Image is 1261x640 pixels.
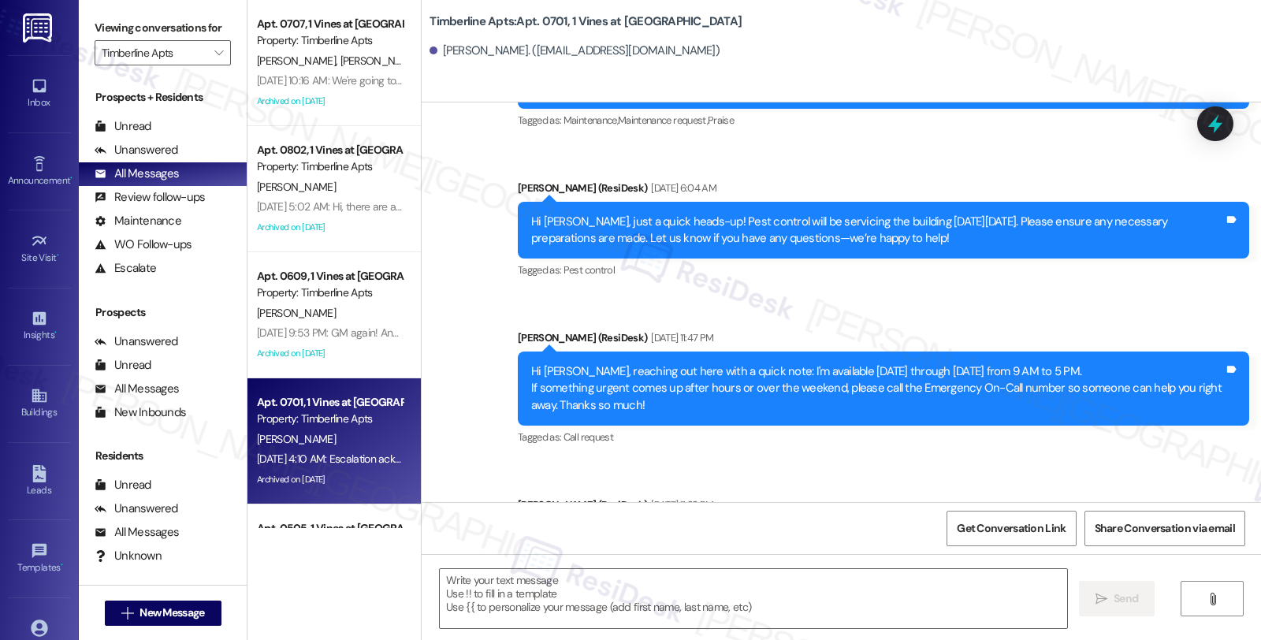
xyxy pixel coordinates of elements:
span: Maintenance request , [618,113,708,127]
div: Archived on [DATE] [255,344,404,363]
div: Prospects [79,304,247,321]
span: Send [1114,590,1138,607]
div: Unread [95,357,151,374]
div: Apt. 0609, 1 Vines at [GEOGRAPHIC_DATA] [257,268,403,285]
span: [PERSON_NAME] [257,306,336,320]
span: Call request [564,430,613,444]
div: [DATE] 6:04 AM [647,180,716,196]
div: Apt. 0505, 1 Vines at [GEOGRAPHIC_DATA] [257,520,403,537]
div: Hi [PERSON_NAME], reaching out here with a quick note: I'm available [DATE] through [DATE] from 9... [531,363,1224,414]
div: Apt. 0802, 1 Vines at [GEOGRAPHIC_DATA] [257,142,403,158]
div: Unanswered [95,333,178,350]
div: Unread [95,477,151,493]
a: Site Visit • [8,228,71,270]
div: Unknown [95,548,162,564]
div: Prospects + Residents [79,89,247,106]
input: All communities [102,40,206,65]
button: Share Conversation via email [1084,511,1245,546]
a: Insights • [8,305,71,348]
div: WO Follow-ups [95,236,192,253]
div: [PERSON_NAME] (ResiDesk) [518,180,1249,202]
div: Review follow-ups [95,189,205,206]
div: Tagged as: [518,109,1249,132]
div: [PERSON_NAME] (ResiDesk) [518,497,1249,519]
button: Send [1079,581,1155,616]
div: Archived on [DATE] [255,470,404,489]
div: Hi [PERSON_NAME], just a quick heads-up! Pest control will be servicing the building [DATE][DATE]... [531,214,1224,247]
div: Apt. 0707, 1 Vines at [GEOGRAPHIC_DATA] [257,16,403,32]
div: [DATE] 4:10 AM: Escalation acknowledged. [257,452,448,466]
span: • [70,173,73,184]
div: New Inbounds [95,404,186,421]
div: [DATE] 11:47 PM [647,329,713,346]
span: [PERSON_NAME] [340,54,419,68]
div: Property: Timberline Apts [257,32,403,49]
div: [DATE] 11:28 PM [647,497,713,513]
div: All Messages [95,524,179,541]
span: • [61,560,63,571]
div: Property: Timberline Apts [257,411,403,427]
div: Unanswered [95,500,178,517]
div: Archived on [DATE] [255,91,404,111]
div: Unanswered [95,142,178,158]
div: Escalate [95,260,156,277]
a: Leads [8,460,71,503]
span: [PERSON_NAME] [257,180,336,194]
span: Maintenance , [564,113,618,127]
div: Property: Timberline Apts [257,285,403,301]
div: [DATE] 9:53 PM: GM again! Any update would be greatly appreciated [257,326,575,340]
b: Timberline Apts: Apt. 0701, 1 Vines at [GEOGRAPHIC_DATA] [430,13,742,30]
a: Templates • [8,538,71,580]
i:  [121,607,133,620]
img: ResiDesk Logo [23,13,55,43]
div: [PERSON_NAME]. ([EMAIL_ADDRESS][DOMAIN_NAME]) [430,43,720,59]
div: [PERSON_NAME] (ResiDesk) [518,329,1249,352]
i:  [214,47,223,59]
div: Residents [79,448,247,464]
label: Viewing conversations for [95,16,231,40]
div: Apt. 0701, 1 Vines at [GEOGRAPHIC_DATA] [257,394,403,411]
span: New Message [139,605,204,621]
button: New Message [105,601,221,626]
span: Get Conversation Link [957,520,1066,537]
span: [PERSON_NAME] [257,432,336,446]
div: Unread [95,118,151,135]
div: Tagged as: [518,426,1249,448]
div: All Messages [95,381,179,397]
span: • [54,327,57,338]
div: Archived on [DATE] [255,218,404,237]
i:  [1095,593,1107,605]
div: Property: Timberline Apts [257,158,403,175]
div: Maintenance [95,213,181,229]
span: Share Conversation via email [1095,520,1235,537]
a: Inbox [8,73,71,115]
div: All Messages [95,166,179,182]
i:  [1207,593,1218,605]
div: Tagged as: [518,259,1249,281]
button: Get Conversation Link [947,511,1076,546]
span: Pest control [564,263,615,277]
span: • [57,250,59,261]
span: Praise [708,113,734,127]
div: [DATE] 5:02 AM: Hi, there are alot of cars parked her w no tags and are broken down taking up space! [257,199,720,214]
span: [PERSON_NAME] [257,54,340,68]
a: Buildings [8,382,71,425]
